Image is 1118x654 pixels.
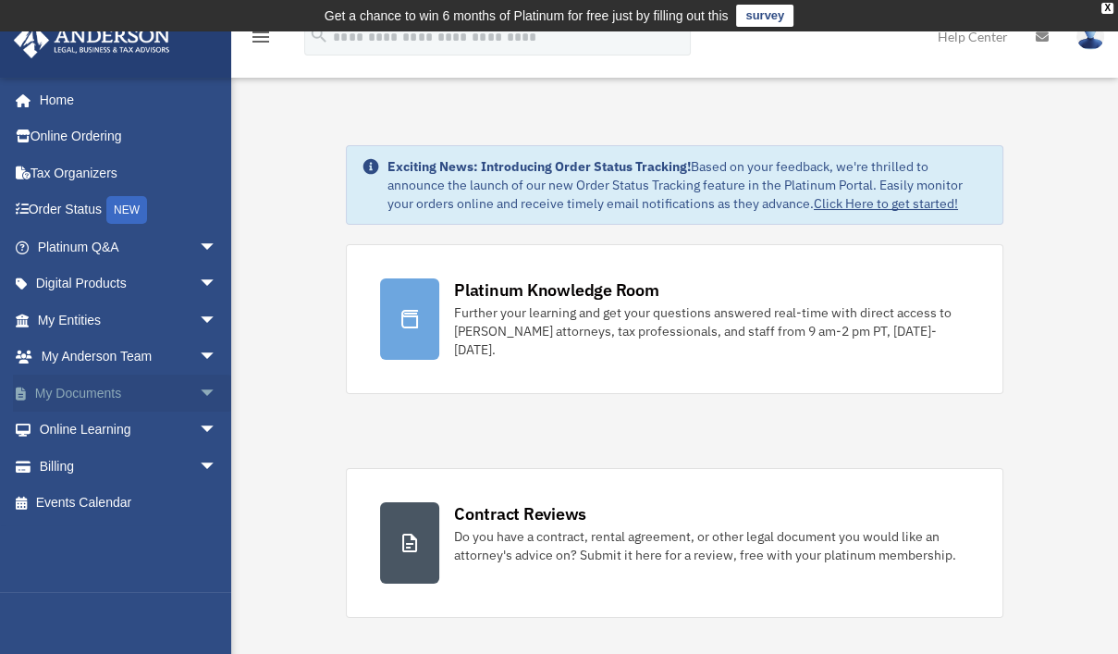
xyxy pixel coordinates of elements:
[13,448,245,485] a: Billingarrow_drop_down
[199,302,236,339] span: arrow_drop_down
[454,278,659,302] div: Platinum Knowledge Room
[346,468,1003,618] a: Contract Reviews Do you have a contract, rental agreement, or other legal document you would like...
[736,5,793,27] a: survey
[199,448,236,486] span: arrow_drop_down
[387,157,988,213] div: Based on your feedback, we're thrilled to announce the launch of our new Order Status Tracking fe...
[8,22,176,58] img: Anderson Advisors Platinum Portal
[13,118,245,155] a: Online Ordering
[454,502,586,525] div: Contract Reviews
[1076,23,1104,50] img: User Pic
[250,26,272,48] i: menu
[13,412,245,449] a: Online Learningarrow_drop_down
[387,158,691,175] strong: Exciting News: Introducing Order Status Tracking!
[13,154,245,191] a: Tax Organizers
[199,228,236,266] span: arrow_drop_down
[106,196,147,224] div: NEW
[199,375,236,413] span: arrow_drop_down
[13,191,245,229] a: Order StatusNEW
[250,32,272,48] a: menu
[346,244,1003,394] a: Platinum Knowledge Room Further your learning and get your questions answered real-time with dire...
[199,339,236,376] span: arrow_drop_down
[1101,3,1113,14] div: close
[13,228,245,265] a: Platinum Q&Aarrow_drop_down
[13,485,245,522] a: Events Calendar
[325,5,729,27] div: Get a chance to win 6 months of Platinum for free just by filling out this
[454,303,969,359] div: Further your learning and get your questions answered real-time with direct access to [PERSON_NAM...
[309,25,329,45] i: search
[199,412,236,450] span: arrow_drop_down
[199,265,236,303] span: arrow_drop_down
[13,302,245,339] a: My Entitiesarrow_drop_down
[13,339,245,376] a: My Anderson Teamarrow_drop_down
[13,375,245,412] a: My Documentsarrow_drop_down
[13,265,245,302] a: Digital Productsarrow_drop_down
[13,81,236,118] a: Home
[814,195,958,212] a: Click Here to get started!
[454,527,969,564] div: Do you have a contract, rental agreement, or other legal document you would like an attorney's ad...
